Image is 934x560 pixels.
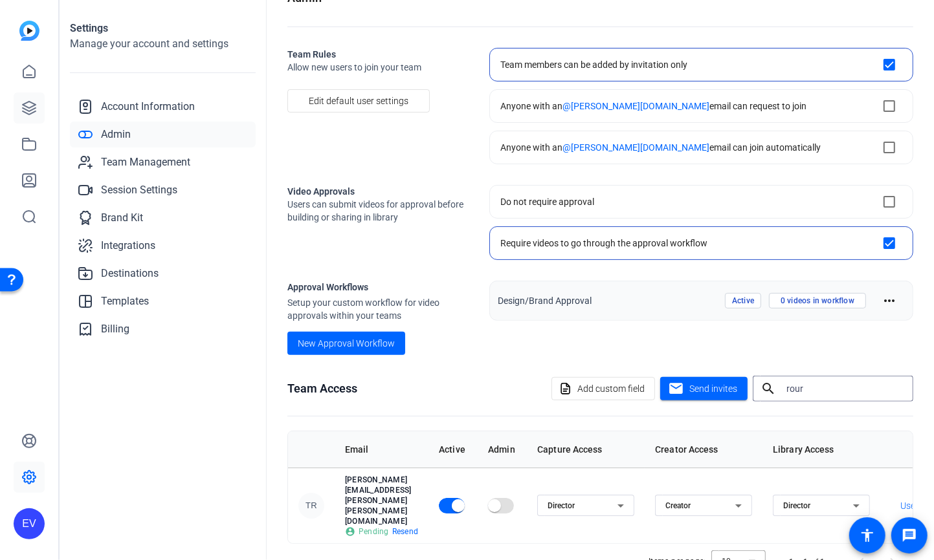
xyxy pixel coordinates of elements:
span: Users can submit videos for approval before building or sharing in library [287,198,469,224]
button: New Approval Workflow [287,332,405,355]
div: Anyone with an email can request to join [500,100,806,113]
a: Brand Kit [70,205,256,231]
span: Integrations [101,238,155,253]
h1: Approval Workflows [287,281,469,294]
span: Active [725,293,761,308]
span: Session Settings [101,182,177,198]
a: Templates [70,288,256,314]
mat-icon: mail [668,381,684,397]
a: Account Information [70,94,256,120]
button: Edit default user settings [287,89,430,113]
input: Search users... [786,381,903,396]
span: Team Management [101,155,190,170]
div: Do not require approval [500,195,594,208]
button: Send invites [660,377,748,400]
span: Creator [665,501,691,510]
a: Destinations [70,261,256,286]
span: Edit default user settings [309,89,408,113]
span: Allow new users to join your team [287,61,469,74]
span: Admin [101,127,131,142]
span: Brand Kit [101,210,143,226]
div: Team members can be added by invitation only [500,58,687,71]
h2: Team Rules [287,48,469,61]
h2: Video Approvals [287,185,469,198]
span: Send invites [689,382,737,396]
div: EV [14,508,45,539]
a: Billing [70,316,256,342]
th: Admin [478,431,527,468]
p: [PERSON_NAME][EMAIL_ADDRESS][PERSON_NAME][PERSON_NAME][DOMAIN_NAME] [345,475,418,526]
span: Destinations [101,266,159,281]
span: 0 videos in workflow [769,293,866,308]
span: Setup your custom workflow for video approvals within your teams [287,296,469,322]
mat-icon: accessibility [860,528,875,543]
mat-icon: more_horiz [882,293,897,308]
span: New Approval Workflow [298,337,395,350]
th: Capture Access [527,431,645,468]
a: Admin [70,122,256,147]
div: Anyone with an email can join automatically [500,141,821,154]
span: Billing [101,321,129,337]
mat-icon: search [753,381,784,396]
div: Require videos to go through the approval workflow [500,237,707,250]
span: Director [548,501,575,510]
a: Integrations [70,233,256,259]
a: Session Settings [70,177,256,203]
mat-icon: message [902,528,917,543]
span: @[PERSON_NAME][DOMAIN_NAME] [562,101,709,111]
span: Pending [359,526,389,537]
img: blue-gradient.svg [19,21,39,41]
span: Add custom field [577,376,645,401]
span: Account Information [101,99,195,114]
mat-icon: account_circle [345,526,355,537]
span: Templates [101,294,149,309]
h1: Team Access [287,380,357,398]
th: Library Access [762,431,880,468]
th: Email [335,431,428,468]
button: Add custom field [551,377,655,400]
a: Team Management [70,149,256,175]
span: Resend [392,526,419,537]
div: TR [298,493,324,519]
th: Active [428,431,478,468]
span: Director [783,501,810,510]
span: @[PERSON_NAME][DOMAIN_NAME] [562,142,709,153]
h2: Manage your account and settings [70,36,256,52]
span: Design/Brand Approval [498,293,717,308]
h1: Settings [70,21,256,36]
th: Creator Access [645,431,762,468]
